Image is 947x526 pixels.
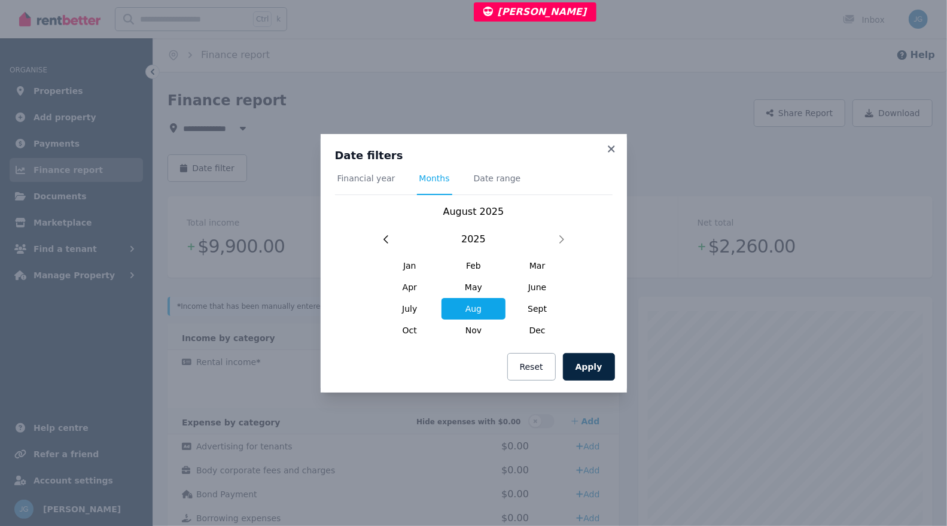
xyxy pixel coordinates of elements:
[563,353,615,381] button: Apply
[483,6,587,17] span: [PERSON_NAME]
[378,320,442,341] span: Oct
[378,255,442,276] span: Jan
[419,172,450,184] span: Months
[378,276,442,298] span: Apr
[441,276,506,298] span: May
[335,148,613,163] h3: Date filters
[337,172,395,184] span: Financial year
[335,172,613,195] nav: Tabs
[441,298,506,320] span: Aug
[507,353,556,381] button: Reset
[441,255,506,276] span: Feb
[441,320,506,341] span: Nov
[474,172,521,184] span: Date range
[378,298,442,320] span: July
[506,298,570,320] span: Sept
[461,232,486,247] span: 2025
[506,255,570,276] span: Mar
[506,320,570,341] span: Dec
[506,276,570,298] span: June
[443,206,504,217] span: August 2025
